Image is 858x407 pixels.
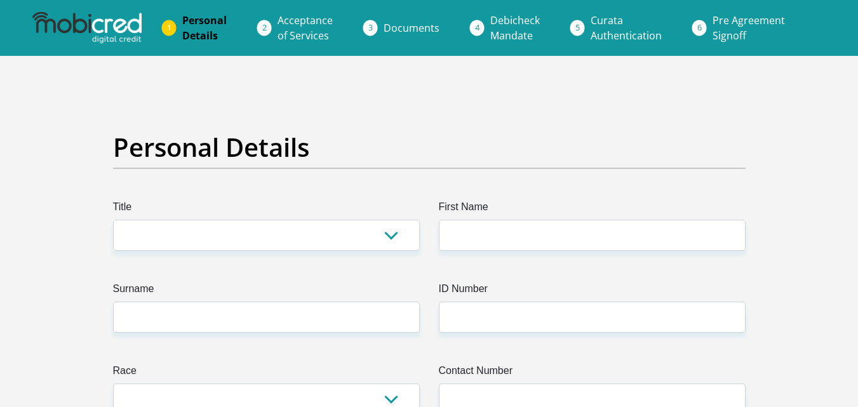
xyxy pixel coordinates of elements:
label: Race [113,363,420,384]
input: ID Number [439,302,746,333]
label: Surname [113,281,420,302]
a: Pre AgreementSignoff [702,8,795,48]
a: PersonalDetails [172,8,237,48]
input: Surname [113,302,420,333]
span: Debicheck Mandate [490,13,540,43]
label: First Name [439,199,746,220]
span: Documents [384,21,439,35]
label: ID Number [439,281,746,302]
img: mobicred logo [32,12,142,44]
input: First Name [439,220,746,251]
span: Curata Authentication [591,13,662,43]
h2: Personal Details [113,132,746,163]
label: Contact Number [439,363,746,384]
a: CurataAuthentication [580,8,672,48]
a: Acceptanceof Services [267,8,343,48]
span: Pre Agreement Signoff [713,13,785,43]
label: Title [113,199,420,220]
span: Personal Details [182,13,227,43]
a: DebicheckMandate [480,8,550,48]
span: Acceptance of Services [278,13,333,43]
a: Documents [373,15,450,41]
